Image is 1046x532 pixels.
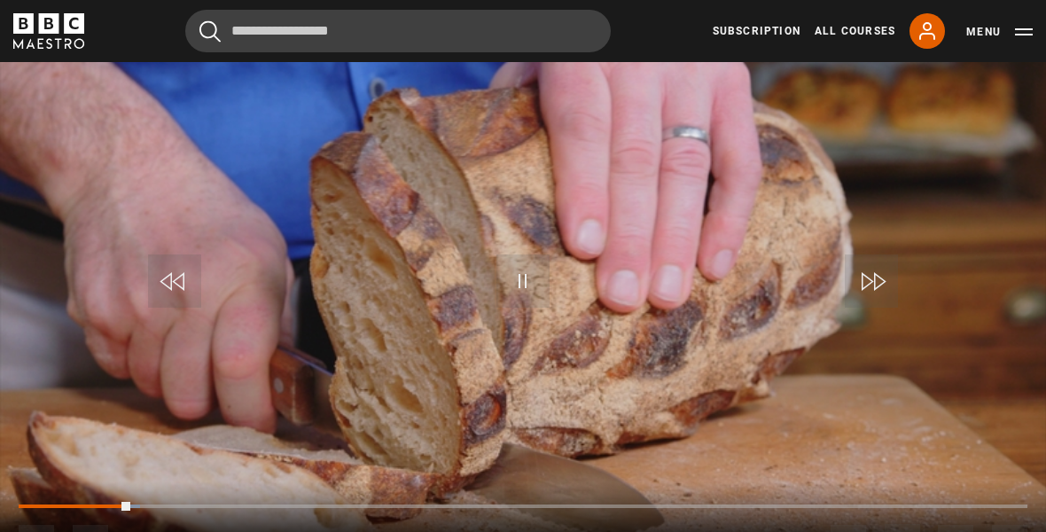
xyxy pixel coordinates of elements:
[815,23,895,39] a: All Courses
[713,23,800,39] a: Subscription
[19,505,1027,508] div: Progress Bar
[199,20,221,43] button: Submit the search query
[13,13,84,49] svg: BBC Maestro
[185,10,611,52] input: Search
[966,23,1033,41] button: Toggle navigation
